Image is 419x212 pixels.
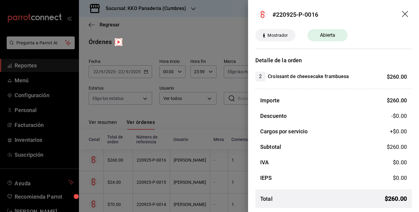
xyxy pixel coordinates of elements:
span: $ 260.00 [387,97,407,104]
span: $ 0.00 [393,175,407,181]
h3: Cargos por servicio [260,127,308,135]
span: $ 260.00 [387,144,407,150]
h3: Detalle de la orden [255,56,412,64]
img: Tooltip marker [115,38,122,46]
h3: Subtotal [260,143,281,151]
span: Abierta [316,32,339,39]
span: -$0.00 [391,112,407,120]
div: #220925-P-0016 [272,10,318,19]
h4: Croissant de cheesecake frambuesa [268,73,349,80]
h3: IEPS [260,174,272,182]
h3: IVA [260,158,269,166]
span: $ 0.00 [393,159,407,166]
h3: Importe [260,96,280,104]
span: Mostrador [265,32,290,39]
h3: Total [260,195,273,203]
span: $ 260.00 [387,74,407,80]
span: 2 [255,73,265,80]
h3: Descuento [260,112,287,120]
span: +$ 0.00 [390,127,407,135]
button: drag [402,11,409,18]
span: $ 260.00 [385,194,407,203]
